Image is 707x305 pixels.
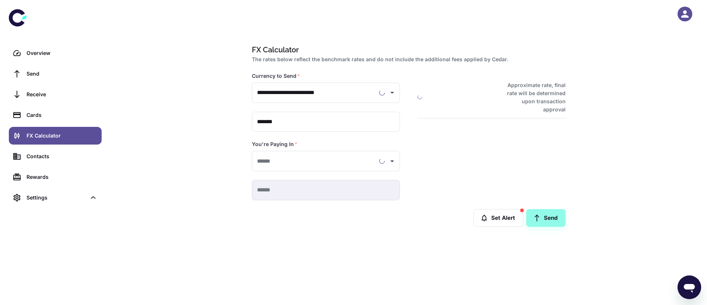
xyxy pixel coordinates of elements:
[27,152,97,160] div: Contacts
[9,168,102,186] a: Rewards
[9,127,102,145] a: FX Calculator
[9,148,102,165] a: Contacts
[27,194,86,202] div: Settings
[252,141,298,148] label: You're Paying In
[387,87,397,98] button: Open
[27,90,97,98] div: Receive
[9,65,102,83] a: Send
[27,49,97,57] div: Overview
[678,275,701,299] iframe: Button to launch messaging window
[9,86,102,103] a: Receive
[27,111,97,119] div: Cards
[9,44,102,62] a: Overview
[9,106,102,124] a: Cards
[9,189,102,207] div: Settings
[252,72,300,80] label: Currency to Send
[252,44,563,55] h1: FX Calculator
[526,209,566,227] a: Send
[27,173,97,181] div: Rewards
[474,209,523,227] button: Set Alert
[387,156,397,166] button: Open
[27,132,97,140] div: FX Calculator
[499,81,566,114] h6: Approximate rate, final rate will be determined upon transaction approval
[27,70,97,78] div: Send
